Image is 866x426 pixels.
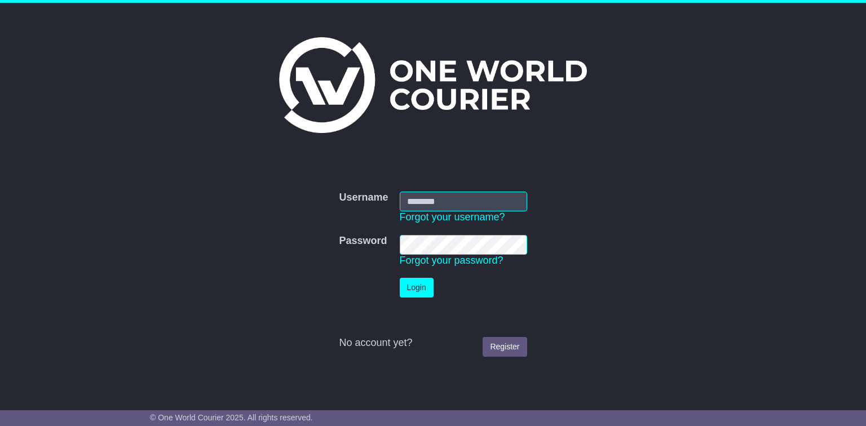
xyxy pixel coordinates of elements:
[339,337,527,349] div: No account yet?
[400,211,505,223] a: Forgot your username?
[483,337,527,357] a: Register
[400,278,434,298] button: Login
[279,37,587,133] img: One World
[150,413,313,422] span: © One World Courier 2025. All rights reserved.
[339,192,388,204] label: Username
[400,255,503,266] a: Forgot your password?
[339,235,387,247] label: Password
